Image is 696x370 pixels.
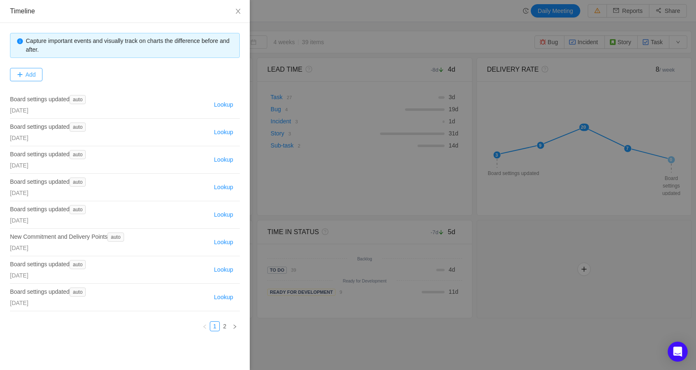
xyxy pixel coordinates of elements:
[10,261,70,267] span: Board settings updated
[200,321,210,331] li: Previous Page
[10,161,191,170] div: [DATE]
[10,178,70,185] span: Board settings updated
[70,177,86,187] span: auto
[211,210,236,220] button: Lookup
[668,342,688,362] div: Open Intercom Messenger
[10,7,240,16] div: Timeline
[10,68,42,81] button: Add
[17,38,23,44] i: icon: info-circle
[202,324,207,329] i: icon: left
[70,95,86,104] span: auto
[107,232,124,242] span: auto
[235,8,241,15] i: icon: close
[10,151,70,157] span: Board settings updated
[10,188,191,197] div: [DATE]
[10,106,191,115] div: [DATE]
[10,243,191,252] div: [DATE]
[220,321,230,331] li: 2
[70,150,86,159] span: auto
[211,292,236,302] button: Lookup
[10,206,70,212] span: Board settings updated
[10,123,70,130] span: Board settings updated
[10,216,191,225] div: [DATE]
[211,155,236,165] button: Lookup
[10,133,191,142] div: [DATE]
[70,122,86,132] span: auto
[211,182,236,192] button: Lookup
[10,271,191,280] div: [DATE]
[10,288,70,295] span: Board settings updated
[70,205,86,214] span: auto
[10,298,191,307] div: [DATE]
[210,321,220,331] li: 1
[230,321,240,331] li: Next Page
[210,322,219,331] a: 1
[26,37,229,53] span: Capture important events and visually track on charts the difference before and after.
[10,96,70,102] span: Board settings updated
[220,322,229,331] a: 2
[10,233,107,240] span: New Commitment and Delivery Points
[211,237,236,247] button: Lookup
[211,265,236,275] button: Lookup
[70,287,86,297] span: auto
[211,127,236,137] button: Lookup
[232,324,237,329] i: icon: right
[70,260,86,269] span: auto
[211,100,236,110] button: Lookup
